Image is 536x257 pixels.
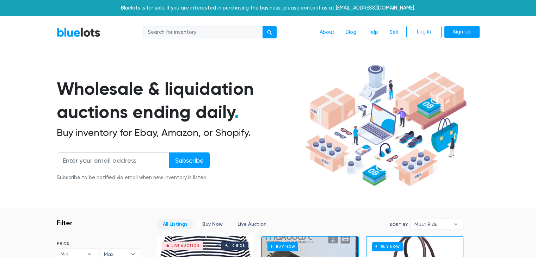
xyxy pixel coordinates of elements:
[448,219,463,230] b: ▾
[57,152,170,168] input: Enter your email address
[314,26,340,39] a: About
[372,242,403,251] h6: Buy Now
[340,26,362,39] a: Blog
[406,26,442,38] a: Log In
[172,244,199,247] div: Live Auction
[267,242,298,251] h6: Buy Now
[57,27,100,37] a: BlueLots
[389,221,408,228] label: Sort By
[57,219,73,227] h3: Filter
[444,26,480,38] a: Sign Up
[57,174,210,182] div: Subscribe to be notified via email when new inventory is listed.
[196,219,229,230] a: Buy Now
[414,219,450,230] span: Most Bids
[157,219,193,230] a: All Listings
[362,26,384,39] a: Help
[169,152,210,168] input: Subscribe
[143,26,263,39] input: Search for inventory
[232,244,245,247] div: 0 bids
[384,26,403,39] a: Sell
[234,101,239,123] span: .
[302,62,469,190] img: hero-ee84e7d0318cb26816c560f6b4441b76977f77a177738b4e94f68c95b2b83dbb.png
[57,127,302,139] h2: Buy inventory for Ebay, Amazon, or Shopify.
[57,241,141,246] h6: PRICE
[232,219,272,230] a: Live Auction
[57,77,302,124] h1: Wholesale & liquidation auctions ending daily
